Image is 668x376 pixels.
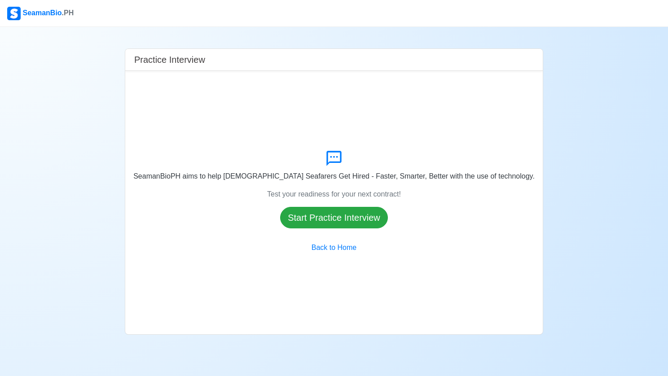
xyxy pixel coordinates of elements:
[267,189,401,200] p: Test your readiness for your next contract!
[134,54,205,65] h5: Practice Interview
[62,9,74,17] span: .PH
[280,207,388,228] button: Start Practice Interview
[133,171,535,182] p: SeamanBioPH aims to help [DEMOGRAPHIC_DATA] Seafarers Get Hired - Faster, Smarter, Better with th...
[7,7,74,20] div: SeamanBio
[306,239,362,256] button: Back to Home
[7,7,21,20] img: Logo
